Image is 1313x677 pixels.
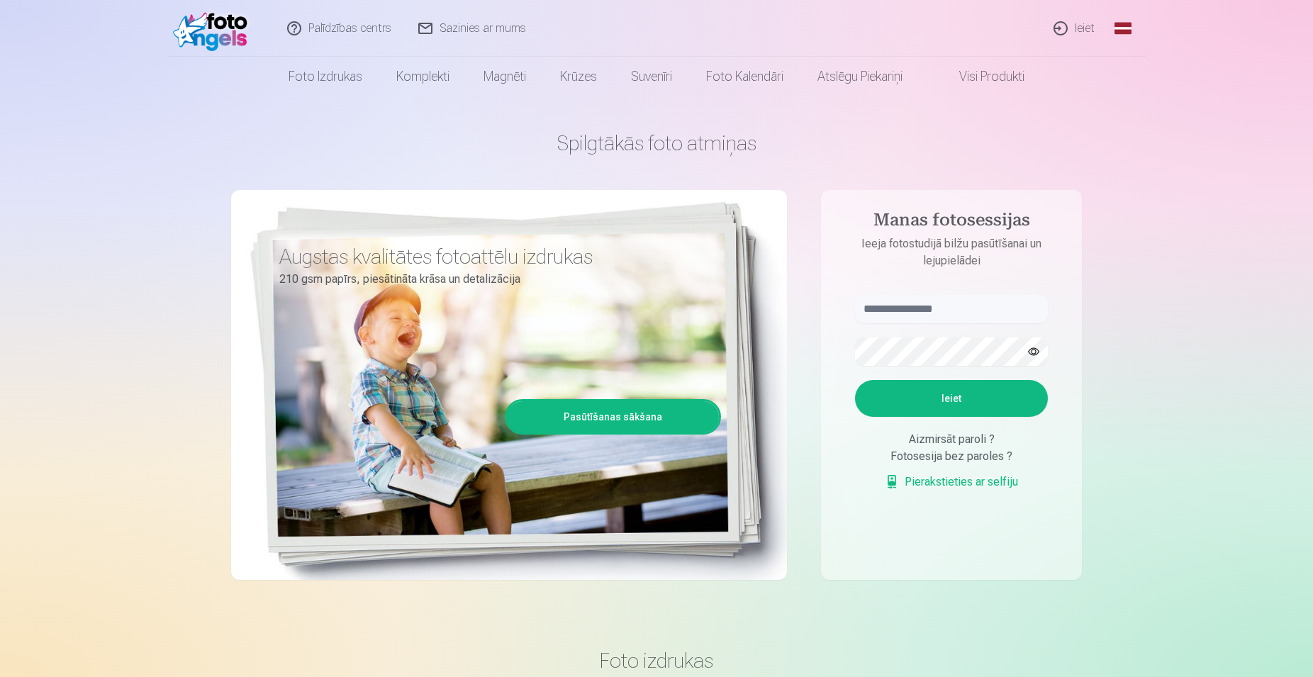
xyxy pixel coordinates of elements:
[543,57,614,96] a: Krūzes
[855,431,1048,448] div: Aizmirsāt paroli ?
[173,6,255,51] img: /fa1
[614,57,689,96] a: Suvenīri
[841,235,1062,269] p: Ieeja fotostudijā bilžu pasūtīšanai un lejupielādei
[466,57,543,96] a: Magnēti
[800,57,920,96] a: Atslēgu piekariņi
[841,210,1062,235] h4: Manas fotosessijas
[272,57,379,96] a: Foto izdrukas
[855,448,1048,465] div: Fotosesija bez paroles ?
[242,648,1071,673] h3: Foto izdrukas
[379,57,466,96] a: Komplekti
[689,57,800,96] a: Foto kalendāri
[279,269,710,289] p: 210 gsm papīrs, piesātināta krāsa un detalizācija
[885,474,1018,491] a: Pierakstieties ar selfiju
[507,401,719,432] a: Pasūtīšanas sākšana
[279,244,710,269] h3: Augstas kvalitātes fotoattēlu izdrukas
[231,130,1082,156] h1: Spilgtākās foto atmiņas
[855,380,1048,417] button: Ieiet
[920,57,1041,96] a: Visi produkti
